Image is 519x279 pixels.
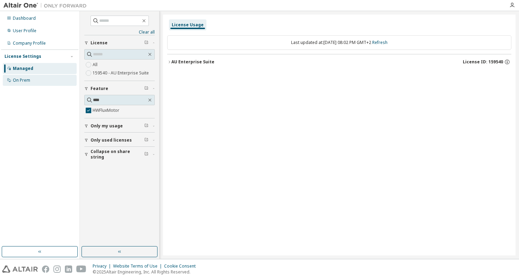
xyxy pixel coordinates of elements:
img: youtube.svg [76,265,86,273]
button: Only my usage [84,118,155,134]
span: Only used licenses [91,137,132,143]
label: HWFluxMotor [93,106,121,115]
button: Only used licenses [84,133,155,148]
button: AU Enterprise SuiteLicense ID: 159540 [167,54,511,70]
button: Feature [84,81,155,96]
img: linkedin.svg [65,265,72,273]
p: © 2025 Altair Engineering, Inc. All Rights Reserved. [93,269,200,275]
div: Cookie Consent [164,263,200,269]
img: Altair One [3,2,90,9]
button: Collapse on share string [84,147,155,162]
div: Website Terms of Use [113,263,164,269]
label: All [93,61,99,69]
div: AU Enterprise Suite [171,59,214,65]
label: 159540 - AU Enterprise Suite [93,69,150,77]
span: Clear filter [144,152,148,157]
button: License [84,35,155,51]
img: facebook.svg [42,265,49,273]
img: instagram.svg [53,265,61,273]
div: User Profile [13,28,36,34]
a: Refresh [372,39,388,45]
span: Feature [91,86,108,91]
span: Clear filter [144,40,148,46]
span: Clear filter [144,123,148,129]
div: License Usage [172,22,204,28]
img: altair_logo.svg [2,265,38,273]
span: License [91,40,108,46]
span: Only my usage [91,123,123,129]
div: License Settings [5,54,41,59]
div: Company Profile [13,40,46,46]
div: Privacy [93,263,113,269]
div: On Prem [13,78,30,83]
div: Managed [13,66,33,71]
a: Clear all [84,29,155,35]
span: Clear filter [144,86,148,91]
div: Dashboard [13,16,36,21]
span: License ID: 159540 [463,59,503,65]
span: Collapse on share string [91,149,144,160]
div: Last updated at: [DATE] 08:02 PM GMT+2 [167,35,511,50]
span: Clear filter [144,137,148,143]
